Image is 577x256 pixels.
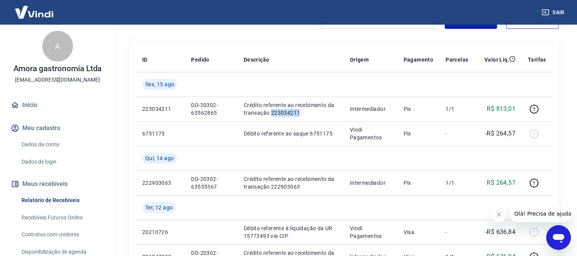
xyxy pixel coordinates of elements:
span: Sex, 15 ago [145,80,174,88]
a: Início [9,97,106,114]
p: ID [142,56,148,64]
p: Crédito referente ao recebimento da transação 223034211 [244,101,338,117]
p: Parcelas [446,56,468,64]
span: Ter, 12 ago [145,204,173,211]
p: DD-20302-63562865 [191,101,231,117]
a: Contratos com credores [18,227,106,243]
p: Descrição [244,56,269,64]
iframe: Mensagem da empresa [510,205,571,222]
p: Vindi Pagamentos [350,126,391,141]
button: Meu cadastro [9,120,106,137]
button: Sair [540,5,568,20]
p: 1/1 [446,105,468,113]
p: Intermediador [350,105,391,113]
p: 223034211 [142,105,179,113]
p: - [446,130,468,137]
a: Dados de login [18,154,106,170]
p: DD-20302-63555367 [191,175,231,191]
p: Pagamento [404,56,434,64]
img: Vindi [9,0,59,24]
p: Débito referente à liquidação da UR 15773493 via CIP [244,224,338,240]
p: R$ 264,57 [487,178,516,187]
p: Pix [404,105,434,113]
a: Dados da conta [18,137,106,152]
p: Pix [404,130,434,137]
p: [EMAIL_ADDRESS][DOMAIN_NAME] [15,76,100,84]
p: Intermediador [350,179,391,187]
p: Amora gastronomia Ltda [13,65,102,73]
p: Origem [350,56,369,64]
p: Crédito referente ao recebimento da transação 222903063 [244,175,338,191]
p: Pedido [191,56,209,64]
p: 222903063 [142,179,179,187]
p: Tarifas [528,56,546,64]
p: -R$ 636,84 [485,228,515,237]
p: 20210726 [142,228,179,236]
iframe: Botão para abrir a janela de mensagens [546,225,571,250]
p: -R$ 264,57 [485,129,515,138]
p: Pix [404,179,434,187]
p: R$ 813,01 [487,104,516,114]
a: Relatório de Recebíveis [18,192,106,208]
p: 1/1 [446,179,468,187]
a: Recebíveis Futuros Online [18,210,106,226]
span: Qui, 14 ago [145,154,174,162]
p: 6751175 [142,130,179,137]
iframe: Fechar mensagem [491,207,507,222]
p: - [446,228,468,236]
span: Olá! Precisa de ajuda? [5,5,65,12]
p: Valor Líq. [484,56,509,64]
button: Meus recebíveis [9,176,106,192]
p: Débito referente ao saque 6751175 [244,130,338,137]
p: Visa [404,228,434,236]
p: Vindi Pagamentos [350,224,391,240]
div: A [42,31,73,62]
